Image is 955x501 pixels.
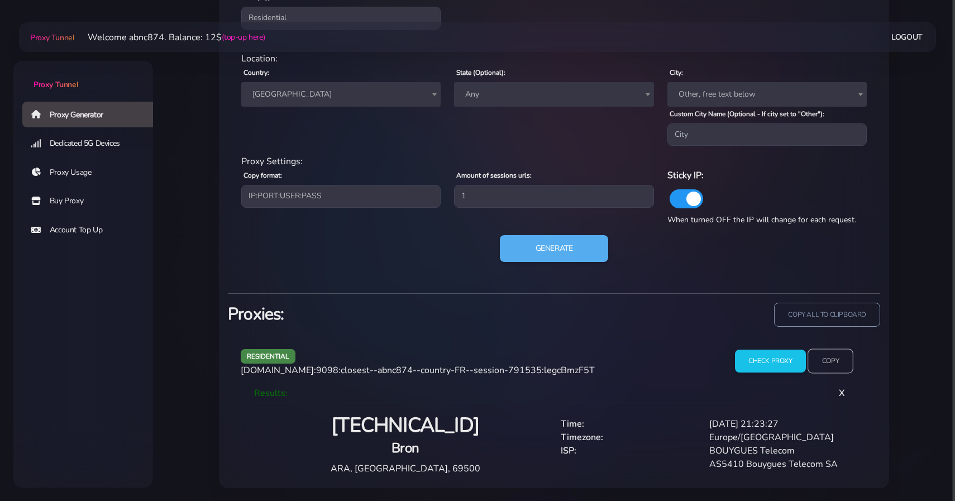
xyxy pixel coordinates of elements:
span: Other, free text below [674,87,860,102]
span: France [248,87,434,102]
label: State (Optional): [456,68,505,78]
a: Proxy Usage [22,160,162,185]
span: ARA, [GEOGRAPHIC_DATA], 69500 [331,462,480,475]
a: Account Top Up [22,217,162,243]
input: copy all to clipboard [774,303,880,327]
span: France [241,82,441,107]
span: Proxy Tunnel [30,32,74,43]
a: (top-up here) [222,31,265,43]
a: Proxy Generator [22,102,162,127]
div: Proxy Settings: [235,155,873,168]
li: Welcome abnc874. Balance: 12$ [74,31,265,44]
span: Other, free text below [667,82,867,107]
h6: Sticky IP: [667,168,867,183]
h2: [TECHNICAL_ID] [263,413,547,439]
h3: Proxies: [228,303,547,326]
span: Proxy Tunnel [34,79,78,90]
iframe: Webchat Widget [901,447,941,487]
span: X [830,378,854,408]
h4: Bron [263,439,547,457]
div: Time: [554,417,703,431]
label: Country: [243,68,269,78]
label: Custom City Name (Optional - If city set to "Other"): [670,109,824,119]
a: Buy Proxy [22,188,162,214]
span: When turned OFF the IP will change for each request. [667,214,856,225]
label: City: [670,68,683,78]
a: Proxy Tunnel [13,61,153,90]
label: Copy format: [243,170,282,180]
span: Any [454,82,653,107]
input: City [667,123,867,146]
a: Logout [891,27,923,47]
div: AS5410 Bouygues Telecom SA [703,457,851,471]
div: [DATE] 21:23:27 [703,417,851,431]
div: Europe/[GEOGRAPHIC_DATA] [703,431,851,444]
a: Dedicated 5G Devices [22,131,162,156]
a: Proxy Tunnel [28,28,74,46]
input: Check Proxy [735,350,806,373]
button: Generate [500,235,609,262]
div: Location: [235,52,873,65]
span: residential [241,349,295,363]
span: [DOMAIN_NAME]:9098:closest--abnc874--country-FR--session-791535:legcBmzF5T [241,364,595,376]
span: Any [461,87,647,102]
span: Results: [254,387,288,399]
label: Amount of sessions urls: [456,170,532,180]
input: Copy [808,349,853,374]
div: Timezone: [554,431,703,444]
div: ISP: [554,444,703,457]
div: BOUYGUES Telecom [703,444,851,457]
